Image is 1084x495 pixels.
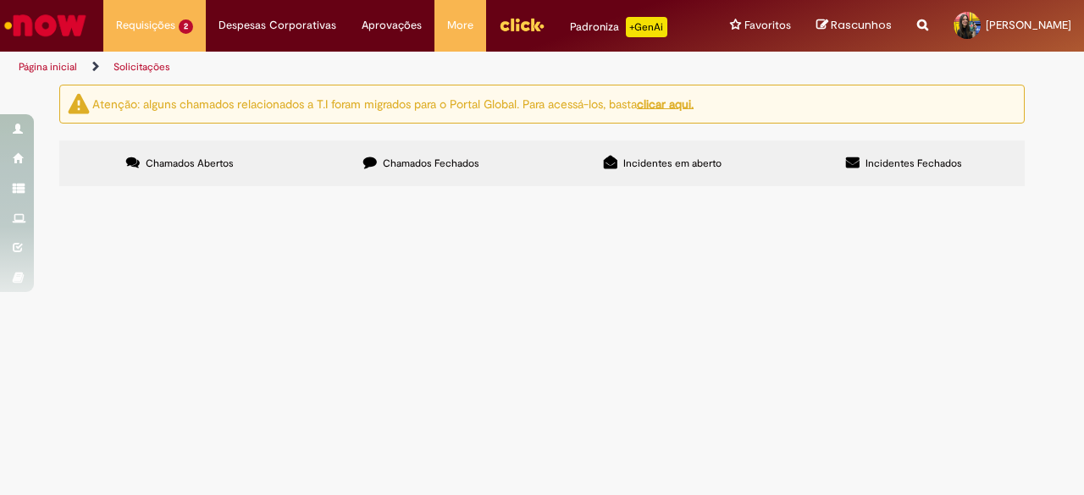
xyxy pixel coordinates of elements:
p: +GenAi [626,17,667,37]
span: Favoritos [744,17,791,34]
img: ServiceNow [2,8,89,42]
span: Requisições [116,17,175,34]
span: More [447,17,473,34]
img: click_logo_yellow_360x200.png [499,12,545,37]
span: 2 [179,19,193,34]
span: Chamados Fechados [383,157,479,170]
a: clicar aqui. [637,96,694,111]
span: Despesas Corporativas [218,17,336,34]
a: Solicitações [113,60,170,74]
span: Rascunhos [831,17,892,33]
span: [PERSON_NAME] [986,18,1071,32]
span: Incidentes em aberto [623,157,722,170]
span: Aprovações [362,17,422,34]
ng-bind-html: Atenção: alguns chamados relacionados a T.I foram migrados para o Portal Global. Para acessá-los,... [92,96,694,111]
a: Página inicial [19,60,77,74]
ul: Trilhas de página [13,52,710,83]
span: Chamados Abertos [146,157,234,170]
a: Rascunhos [816,18,892,34]
span: Incidentes Fechados [866,157,962,170]
div: Padroniza [570,17,667,37]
